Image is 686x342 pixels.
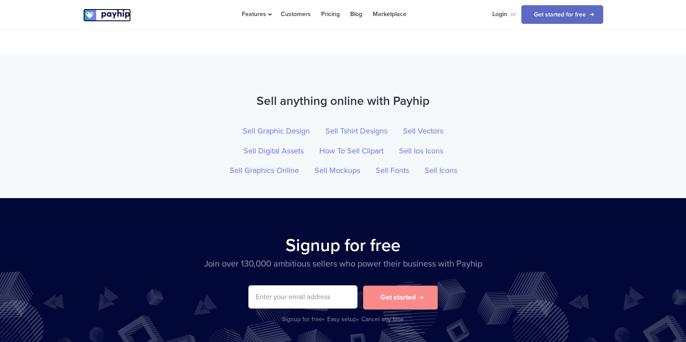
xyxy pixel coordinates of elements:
[242,10,270,18] span: Features
[83,258,603,270] p: Join over 130,000 ambitious sellers who power their business with Payhip
[237,141,310,161] a: Sell Digital Assets
[319,121,394,141] a: Sell Tshirt Designs
[521,5,603,24] a: Get started for free
[393,141,450,161] a: Sell Ios Icons
[322,316,325,323] span: •
[249,286,357,308] input: Enter your email address
[236,121,316,141] a: Sell Graphic Design
[397,121,450,141] a: Sell Vectors
[83,90,603,113] h2: Sell anything online with Payhip
[361,315,404,324] div: Cancel any time
[369,161,416,181] a: Sell Fonts
[357,316,359,323] span: •
[313,141,390,161] a: How To Sell Clipart
[83,233,603,258] h2: Signup for free
[83,9,131,22] img: logo.svg
[418,161,464,181] a: Sell Icons
[327,315,360,324] div: Easy setup
[223,161,306,181] a: Sell Graphics Online
[363,286,438,309] button: Get started
[282,315,325,324] div: Signup for free
[308,161,367,181] a: Sell Mockups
